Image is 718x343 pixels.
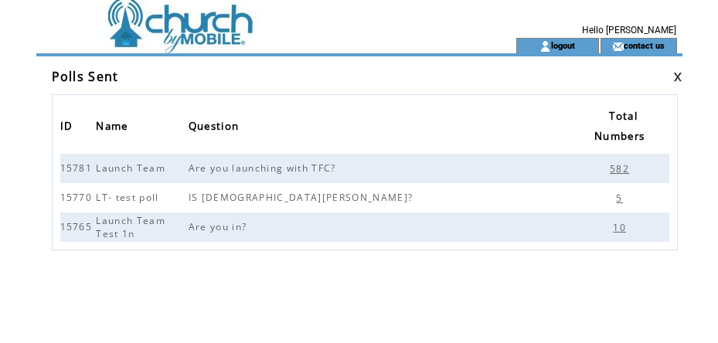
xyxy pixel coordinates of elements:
a: Name [96,115,135,141]
span: Name [96,115,131,141]
span: Are you launching with TFC? [189,161,340,175]
a: Question [189,115,247,141]
span: 582 [610,162,633,175]
span: Are you in? [189,220,251,233]
span: Launch Team Test 1n [96,214,165,240]
span: Question [189,115,243,141]
span: IS [DEMOGRAPHIC_DATA][PERSON_NAME]? [189,191,417,204]
span: 10 [613,221,630,234]
span: 5 [616,192,626,205]
a: 10 [613,220,634,233]
span: LT- test poll [96,191,162,204]
img: account_icon.gif [539,40,551,53]
a: 5 [616,191,630,204]
span: ID [60,115,77,141]
a: Total Numbers [594,104,652,150]
a: 582 [610,161,637,175]
span: Launch Team [96,161,169,175]
span: 15765 [60,220,97,233]
a: logout [551,40,575,50]
span: Total Numbers [594,105,648,151]
a: contact us [624,40,665,50]
span: Hello [PERSON_NAME] [582,25,676,36]
span: 15770 [60,191,97,204]
span: Polls Sent [52,68,119,85]
img: contact_us_icon.gif [612,40,624,53]
a: ID [60,115,81,141]
span: 15781 [60,161,97,175]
